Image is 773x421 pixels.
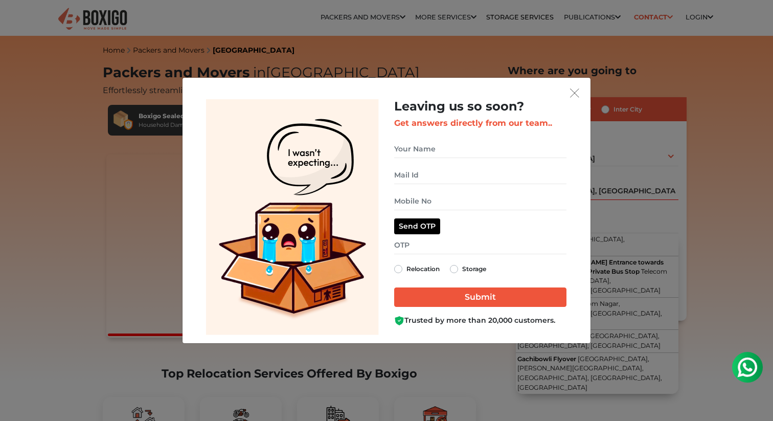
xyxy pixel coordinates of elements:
[570,88,579,98] img: exit
[394,192,566,210] input: Mobile No
[462,263,486,275] label: Storage
[394,140,566,158] input: Your Name
[394,118,566,128] h3: Get answers directly from our team..
[394,287,566,307] input: Submit
[394,218,440,234] button: Send OTP
[394,316,404,326] img: Boxigo Customer Shield
[394,166,566,184] input: Mail Id
[394,99,566,114] h2: Leaving us so soon?
[206,99,379,335] img: Lead Welcome Image
[394,315,566,326] div: Trusted by more than 20,000 customers.
[406,263,440,275] label: Relocation
[10,10,31,31] img: whatsapp-icon.svg
[394,236,566,254] input: OTP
